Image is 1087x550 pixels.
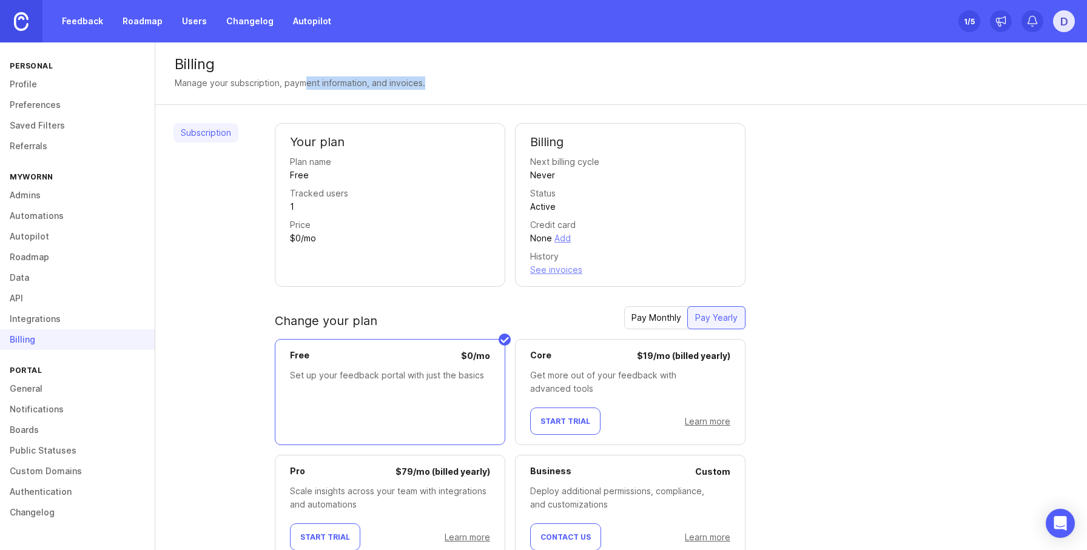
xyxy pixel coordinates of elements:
[540,532,591,542] span: Contact Us
[530,187,556,200] div: Status
[530,169,555,182] div: Never
[175,57,1068,72] div: Billing
[219,10,281,32] a: Changelog
[461,349,490,363] div: $ 0 / mo
[275,312,377,329] h2: Change your plan
[530,369,730,395] div: Get more out of your feedback with advanced tools
[685,532,730,542] a: Learn more
[687,306,745,329] button: Pay Yearly
[290,200,294,213] div: 1
[290,485,490,511] div: Scale insights across your team with integrations and automations
[554,232,571,245] button: Add
[624,306,688,329] button: Pay Monthly
[530,485,730,511] div: Deploy additional permissions, compliance, and customizations
[1053,10,1075,32] button: D
[695,465,730,478] div: Custom
[530,465,571,478] p: Business
[290,155,331,169] div: Plan name
[637,349,730,363] div: $ 19 / mo (billed yearly)
[445,532,490,542] a: Learn more
[530,263,582,277] button: See invoices
[290,218,311,232] div: Price
[290,169,309,182] div: Free
[624,307,688,329] div: Pay Monthly
[1046,509,1075,538] div: Open Intercom Messenger
[685,416,730,426] a: Learn more
[290,133,490,150] h2: Your plan
[300,532,350,542] span: Start Trial
[14,12,29,31] img: Canny Home
[540,417,590,426] span: Start Trial
[964,13,975,30] div: 1 /5
[286,10,338,32] a: Autopilot
[115,10,170,32] a: Roadmap
[290,232,316,245] div: $0/mo
[530,133,730,150] h2: Billing
[530,407,601,435] button: Start Trial
[530,218,576,232] div: Credit card
[290,187,348,200] div: Tracked users
[530,155,599,169] div: Next billing cycle
[530,200,556,213] div: Active
[290,349,309,363] p: Free
[55,10,110,32] a: Feedback
[395,465,490,478] div: $ 79 / mo (billed yearly)
[530,250,559,263] div: History
[175,76,425,90] div: Manage your subscription, payment information, and invoices.
[173,123,238,143] a: Subscription
[175,10,214,32] a: Users
[958,10,980,32] button: 1/5
[530,349,551,363] p: Core
[530,232,552,245] div: None
[290,465,305,478] p: Pro
[290,369,490,382] div: Set up your feedback portal with just the basics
